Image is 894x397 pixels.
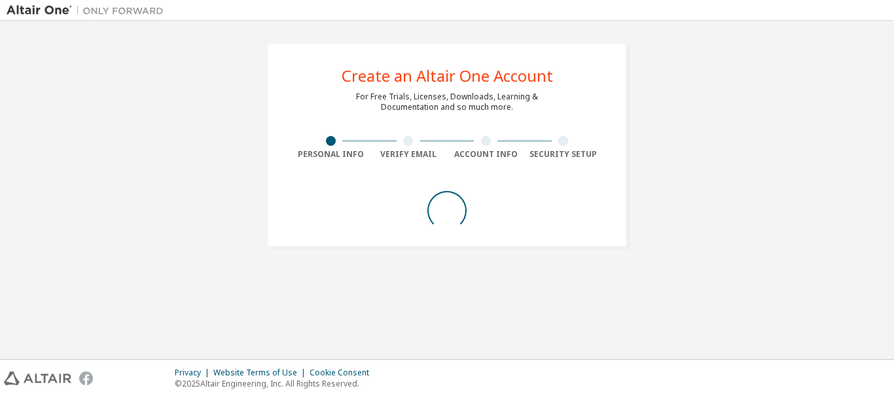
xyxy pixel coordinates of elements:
div: Personal Info [292,149,370,160]
img: facebook.svg [79,371,93,385]
div: Website Terms of Use [213,368,310,378]
img: Altair One [7,4,170,17]
img: altair_logo.svg [4,371,71,385]
div: Account Info [447,149,525,160]
div: Create an Altair One Account [342,68,553,84]
div: Verify Email [370,149,448,160]
div: Privacy [175,368,213,378]
p: © 2025 Altair Engineering, Inc. All Rights Reserved. [175,378,377,389]
div: For Free Trials, Licenses, Downloads, Learning & Documentation and so much more. [356,92,538,112]
div: Security Setup [525,149,603,160]
div: Cookie Consent [310,368,377,378]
